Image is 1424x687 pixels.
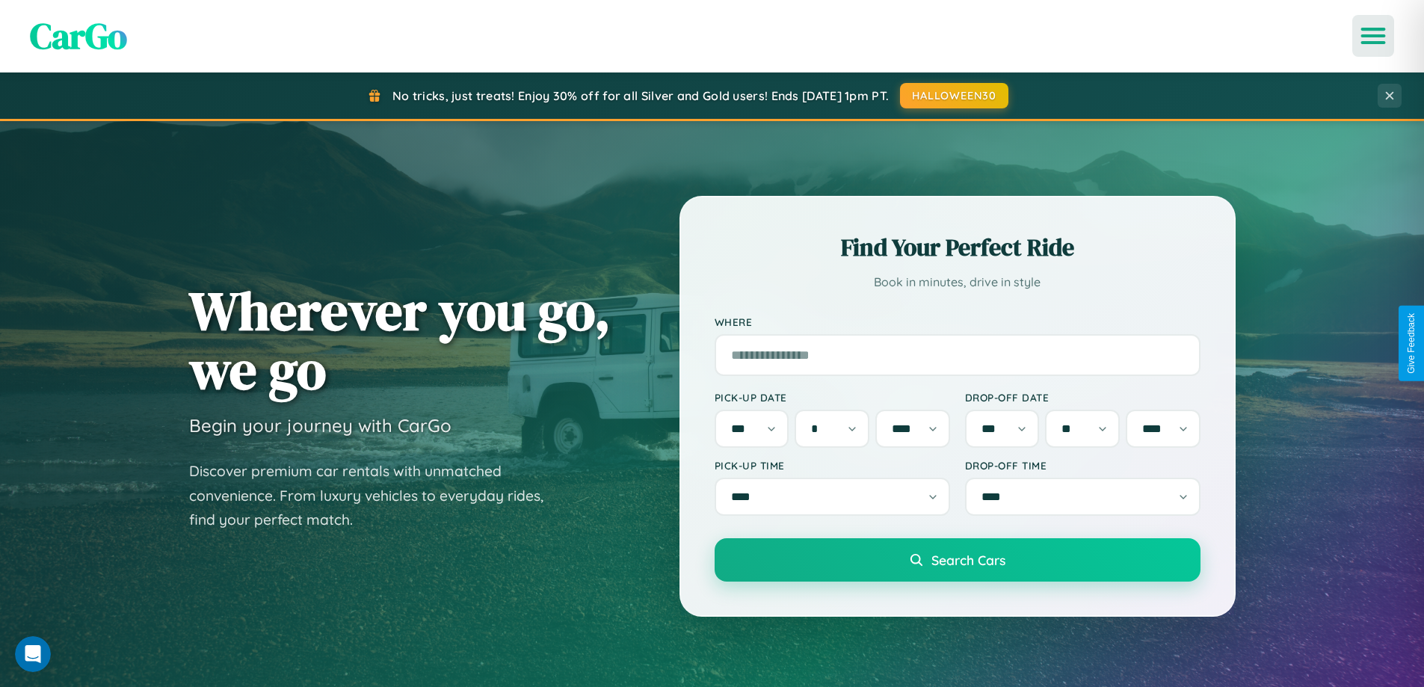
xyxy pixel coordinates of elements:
[715,315,1200,328] label: Where
[965,459,1200,472] label: Drop-off Time
[931,552,1005,568] span: Search Cars
[715,459,950,472] label: Pick-up Time
[1406,313,1417,374] div: Give Feedback
[715,391,950,404] label: Pick-up Date
[30,11,127,61] span: CarGo
[715,538,1200,582] button: Search Cars
[715,271,1200,293] p: Book in minutes, drive in style
[900,83,1008,108] button: HALLOWEEN30
[715,231,1200,264] h2: Find Your Perfect Ride
[189,414,451,437] h3: Begin your journey with CarGo
[15,636,51,672] iframe: Intercom live chat
[965,391,1200,404] label: Drop-off Date
[392,88,889,103] span: No tricks, just treats! Enjoy 30% off for all Silver and Gold users! Ends [DATE] 1pm PT.
[189,459,563,532] p: Discover premium car rentals with unmatched convenience. From luxury vehicles to everyday rides, ...
[189,281,611,399] h1: Wherever you go, we go
[1352,15,1394,57] button: Open menu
